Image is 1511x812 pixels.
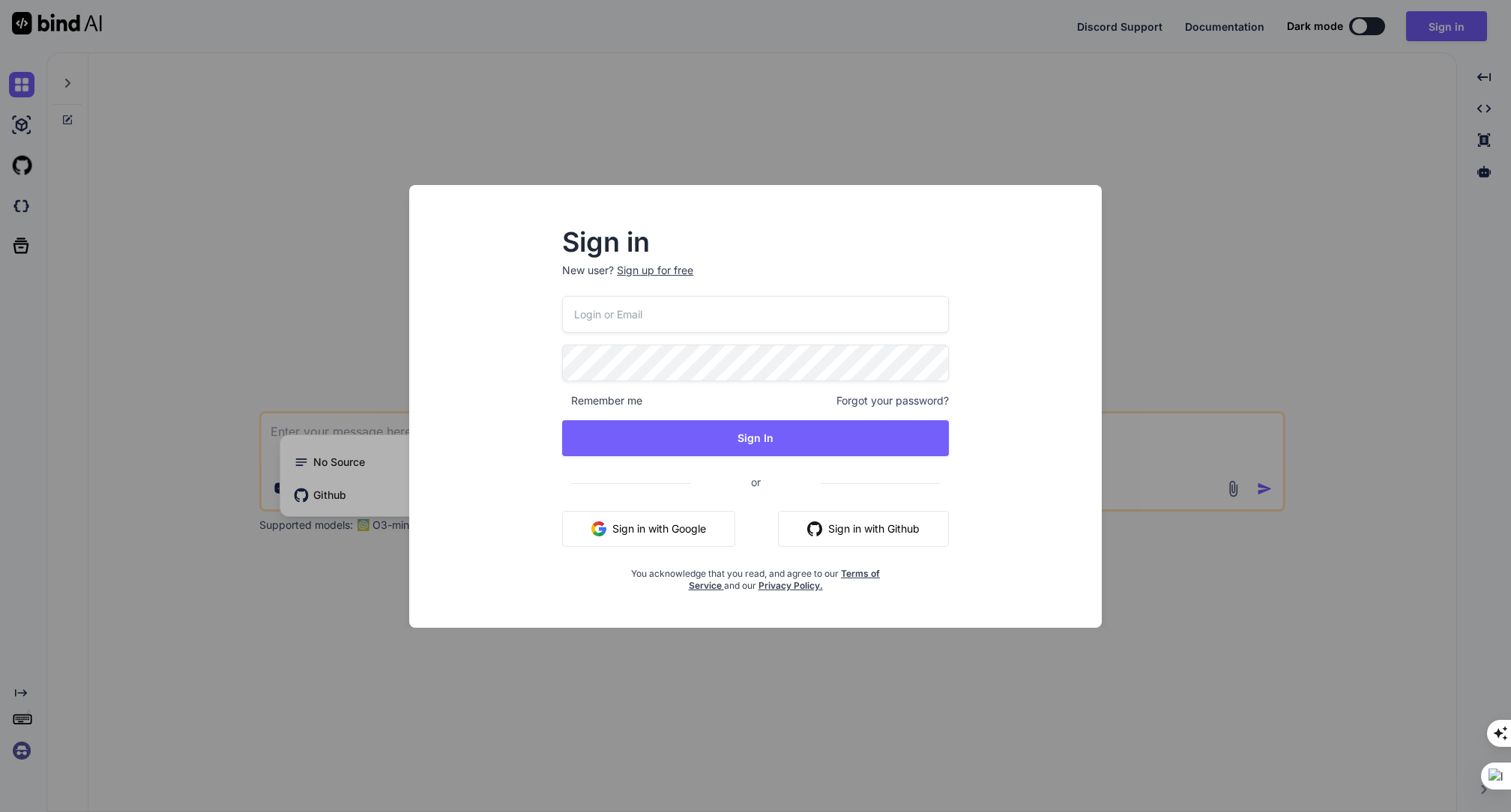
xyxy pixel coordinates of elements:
input: Login or Email [562,296,949,333]
img: github [807,521,822,536]
p: New user? [562,263,949,296]
h2: Sign in [562,230,949,254]
div: You acknowledge that you read, and agree to our and our [627,559,884,592]
img: google [591,521,606,536]
button: Sign in with Github [778,511,949,547]
button: Sign In [562,420,949,456]
span: Remember me [562,393,642,408]
a: Privacy Policy. [758,580,823,591]
span: or [691,464,821,500]
a: Terms of Service [689,568,881,591]
button: Sign in with Google [562,511,735,547]
span: Forgot your password? [836,393,949,408]
div: Sign up for free [617,263,693,278]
